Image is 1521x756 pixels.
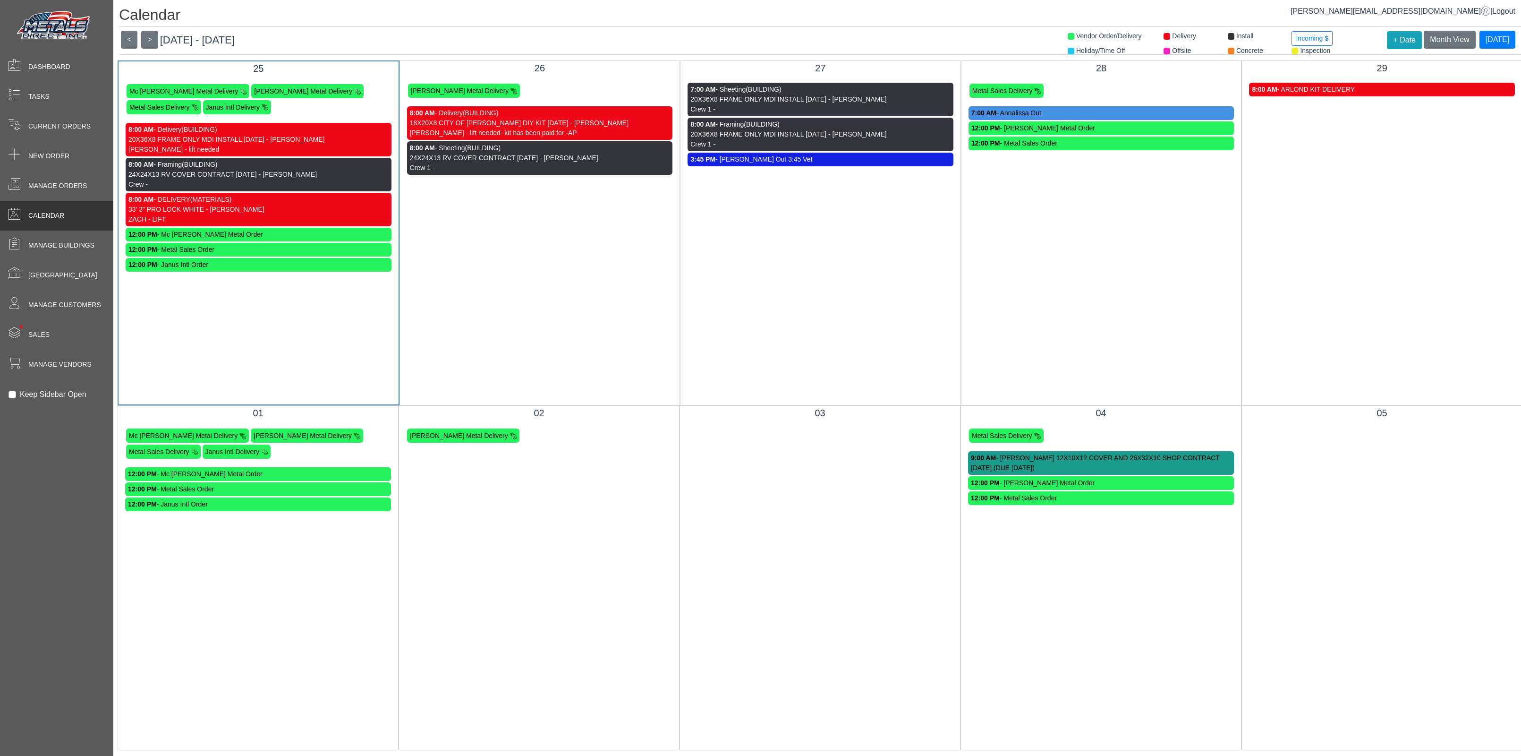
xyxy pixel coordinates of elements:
div: Crew 1 - [690,104,951,114]
strong: 12:00 PM [971,494,1000,502]
div: 29 [1249,61,1515,75]
div: 05 [1249,406,1515,420]
button: > [141,31,158,49]
div: 20X36X8 FRAME ONLY MDI INSTALL [DATE] - [PERSON_NAME] [128,135,389,145]
div: 24X24X13 RV COVER CONTRACT [DATE] - [PERSON_NAME] [128,170,389,180]
span: Current Orders [28,121,91,131]
span: Metal Sales Delivery [129,448,189,455]
span: Concrete [1236,47,1263,54]
div: 25 [126,61,391,76]
div: - Framing [690,120,951,129]
div: 27 [688,61,953,75]
div: 28 [969,61,1234,75]
strong: 12:00 PM [128,485,157,493]
strong: 9:00 AM [971,454,996,462]
span: [PERSON_NAME][EMAIL_ADDRESS][DOMAIN_NAME] [1291,7,1490,15]
span: Manage Customers [28,300,101,310]
button: < [121,31,137,49]
span: (MATERIALS) [190,196,232,203]
strong: 12:00 PM [971,139,1000,147]
span: Metal Sales Delivery [972,87,1033,94]
h1: Calendar [119,6,1521,27]
div: Crew 1 - [690,139,951,149]
button: [DATE] [1479,31,1515,49]
span: [PERSON_NAME] Metal Delivery [254,432,352,439]
span: Delivery [1172,32,1196,40]
span: (BUILDING) [182,161,217,168]
span: Sales [28,330,50,340]
div: - Annalissa Out [971,108,1232,118]
div: - Sheeting [690,85,951,94]
span: Metal Sales Delivery [972,432,1032,439]
div: Crew - [128,180,389,189]
div: - Mc [PERSON_NAME] Metal Order [128,469,388,479]
strong: 8:00 AM [128,196,153,203]
button: Incoming $ [1292,31,1332,46]
div: 20X36X8 FRAME ONLY MDI INSTALL [DATE] - [PERSON_NAME] [690,94,951,104]
strong: 12:00 PM [128,500,157,508]
div: - Metal Sales Order [128,245,389,255]
strong: 8:00 AM [690,120,715,128]
strong: 8:00 AM [128,126,153,133]
span: Tasks [28,92,50,102]
strong: 8:00 AM [410,144,435,152]
span: [PERSON_NAME] Metal Delivery [411,87,509,94]
span: [GEOGRAPHIC_DATA] [28,270,97,280]
div: 18X20X8 CITY OF [PERSON_NAME] DIY KIT [DATE] - [PERSON_NAME] [410,118,670,128]
span: (BUILDING) [463,109,498,117]
div: - Mc [PERSON_NAME] Metal Order [128,230,389,240]
div: [PERSON_NAME] - lift needed- kit has been paid for -AP [410,128,670,138]
div: - [PERSON_NAME] Metal Order [971,123,1232,133]
strong: 8:00 AM [128,161,153,168]
span: (BUILDING) [744,120,779,128]
div: - Framing [128,160,389,170]
span: Manage Vendors [28,360,92,369]
span: [DATE] - [DATE] [160,34,235,46]
button: Month View [1424,31,1475,49]
div: 04 [968,406,1234,420]
div: - Sheeting [410,143,670,153]
div: 02 [406,406,672,420]
span: • [9,311,33,342]
span: Holiday/Time Off [1076,47,1125,54]
div: 03 [687,406,953,420]
div: | [1291,6,1515,17]
strong: 12:00 PM [128,470,157,478]
div: - ARLOND KIT DELIVERY [1252,85,1512,94]
span: Dashboard [28,62,70,72]
div: 01 [125,406,391,420]
span: Calendar [28,211,64,221]
span: Vendor Order/Delivery [1076,32,1142,40]
div: Crew 1 - [410,163,670,173]
span: (BUILDING) [746,86,781,93]
div: [PERSON_NAME] - lift needed [128,145,389,155]
strong: 12:00 PM [128,231,157,238]
strong: 8:00 AM [1252,86,1277,93]
div: 24X24X13 RV COVER CONTRACT [DATE] - [PERSON_NAME] [410,153,670,163]
button: + Date [1387,31,1422,49]
strong: 7:00 AM [971,109,996,117]
span: Offsite [1172,47,1191,54]
span: Month View [1430,35,1469,43]
span: [PERSON_NAME] Metal Delivery [254,87,352,95]
span: Metal Sales Delivery [129,103,190,111]
span: New Order [28,151,69,161]
div: - [PERSON_NAME] 12X10X12 COVER AND 26X32X10 SHOP CONTRACT [DATE] (DUE [DATE]) [971,453,1231,473]
div: - Janus Intl Order [128,260,389,270]
label: Keep Sidebar Open [20,389,86,400]
span: Logout [1492,7,1515,15]
span: Manage Buildings [28,241,94,250]
div: ZACH - LIFT [128,215,389,224]
span: Janus Intl Delivery [205,448,259,455]
strong: 8:00 AM [410,109,435,117]
strong: 12:00 PM [971,479,1000,487]
strong: 7:00 AM [690,86,715,93]
span: (BUILDING) [181,126,217,133]
span: Janus Intl Delivery [206,103,260,111]
div: 26 [407,61,673,75]
div: - Delivery [128,125,389,135]
div: - Metal Sales Order [128,484,388,494]
div: - [PERSON_NAME] Metal Order [971,478,1231,488]
span: Install [1236,32,1254,40]
div: - Metal Sales Order [971,493,1231,503]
